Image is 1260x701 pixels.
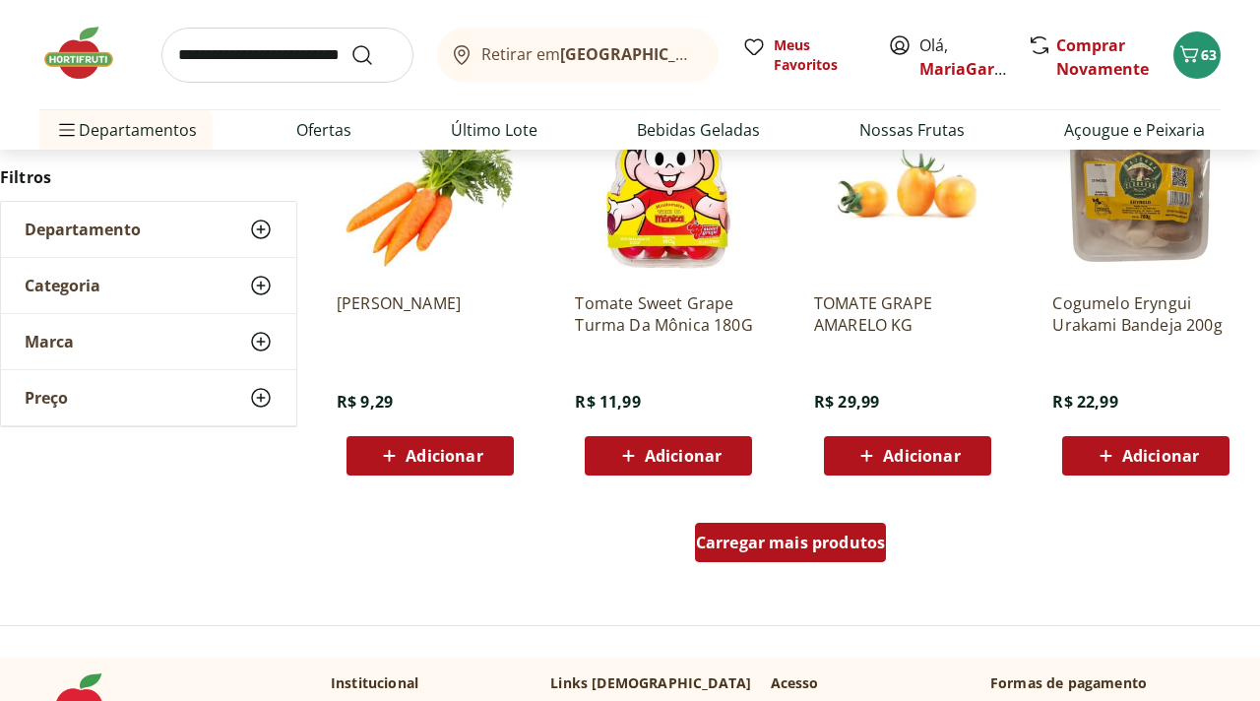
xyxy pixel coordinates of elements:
span: Adicionar [645,448,722,464]
img: Cenoura Rama [337,90,524,277]
img: Cogumelo Eryngui Urakami Bandeja 200g [1052,90,1239,277]
span: Meus Favoritos [774,35,864,75]
img: Hortifruti [39,24,138,83]
button: Carrinho [1173,32,1221,79]
button: Categoria [1,258,296,313]
p: Acesso [771,673,819,693]
a: Meus Favoritos [742,35,864,75]
span: R$ 29,99 [814,391,879,413]
button: Adicionar [346,436,514,476]
span: R$ 22,99 [1052,391,1117,413]
button: Menu [55,106,79,154]
span: Categoria [25,276,100,295]
button: Adicionar [585,436,752,476]
span: R$ 11,99 [575,391,640,413]
button: Departamento [1,202,296,257]
a: Último Lote [451,118,537,142]
p: Links [DEMOGRAPHIC_DATA] [550,673,751,693]
a: Ofertas [296,118,351,142]
b: [GEOGRAPHIC_DATA]/[GEOGRAPHIC_DATA] [560,43,892,65]
a: Carregar mais produtos [695,523,887,570]
span: Adicionar [883,448,960,464]
button: Retirar em[GEOGRAPHIC_DATA]/[GEOGRAPHIC_DATA] [437,28,719,83]
button: Marca [1,314,296,369]
a: Cogumelo Eryngui Urakami Bandeja 200g [1052,292,1239,336]
span: Carregar mais produtos [696,535,886,550]
a: Tomate Sweet Grape Turma Da Mônica 180G [575,292,762,336]
span: R$ 9,29 [337,391,393,413]
button: Submit Search [350,43,398,67]
a: Comprar Novamente [1056,34,1149,80]
a: Açougue e Peixaria [1064,118,1205,142]
a: TOMATE GRAPE AMARELO KG [814,292,1001,336]
a: [PERSON_NAME] [337,292,524,336]
span: Departamento [25,220,141,239]
img: Tomate Sweet Grape Turma Da Mônica 180G [575,90,762,277]
button: Adicionar [824,436,991,476]
button: Preço [1,370,296,425]
button: Adicionar [1062,436,1229,476]
span: Departamentos [55,106,197,154]
span: Preço [25,388,68,408]
span: Retirar em [481,45,699,63]
a: Bebidas Geladas [637,118,760,142]
span: Adicionar [406,448,482,464]
span: Adicionar [1122,448,1199,464]
span: Olá, [919,33,1007,81]
p: Formas de pagamento [990,673,1221,693]
a: MariaGariela [919,58,1023,80]
a: Nossas Frutas [859,118,965,142]
p: Institucional [331,673,418,693]
input: search [161,28,413,83]
span: 63 [1201,45,1217,64]
img: TOMATE GRAPE AMARELO KG [814,90,1001,277]
span: Marca [25,332,74,351]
